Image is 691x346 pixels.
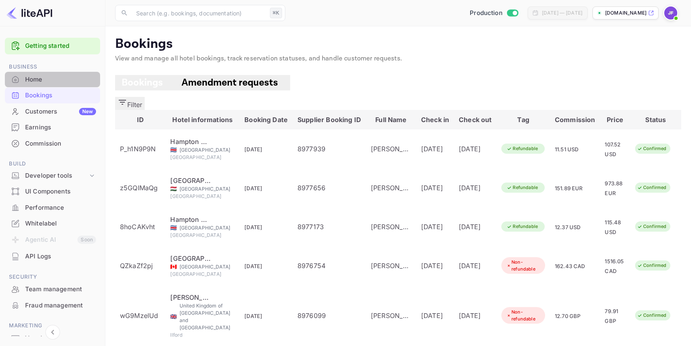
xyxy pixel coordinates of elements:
[5,120,100,135] a: Earnings
[120,222,160,232] div: 8hoCAKvht
[170,271,235,278] div: [GEOGRAPHIC_DATA]
[454,110,496,129] th: Check out
[170,193,235,200] div: [GEOGRAPHIC_DATA]
[470,9,503,18] span: Production
[5,298,100,313] a: Fraud management
[605,308,618,324] span: 79.91 GBP
[297,144,361,154] div: 8977939
[293,110,366,129] th: Supplier Booking ID
[115,110,165,129] th: ID
[45,325,60,340] button: Collapse navigation
[170,254,211,263] div: Holiday Inn Express Hotel & Suites Toronto - Markham, an IHG Hotel
[501,221,543,232] div: Refundable
[25,203,96,213] div: Performance
[170,176,211,185] div: Prestige Hotel Budapest
[5,216,100,231] a: Whitelabel
[605,141,620,157] span: 107.52 USD
[120,311,160,320] div: wG9MzelUd
[371,222,411,232] div: Anasemon Meshreky
[5,200,100,215] a: Performance
[170,185,235,193] div: [GEOGRAPHIC_DATA]
[5,136,100,152] div: Commission
[115,75,681,90] div: account-settings tabs
[120,183,160,193] div: z5GQIMaQg
[5,104,100,120] div: CustomersNew
[632,144,672,154] div: Confirmed
[297,261,361,271] div: 8976754
[6,6,52,19] img: LiteAPI logo
[5,216,100,232] div: Whitelabel
[5,200,100,216] div: Performance
[371,261,411,271] div: Jason Chong
[550,110,600,129] th: Commission
[501,144,543,154] div: Refundable
[131,5,267,21] input: Search (e.g. bookings, documentation)
[122,76,163,89] span: Bookings
[459,183,492,193] div: [DATE]
[170,186,177,191] span: Hungary
[25,91,96,100] div: Bookings
[5,88,100,103] a: Bookings
[5,72,100,87] a: Home
[25,139,96,148] div: Commission
[459,311,492,320] div: [DATE]
[632,260,672,271] div: Confirmed
[170,263,235,271] div: [GEOGRAPHIC_DATA]
[555,263,585,269] span: 162.43 CAD
[170,314,177,319] span: United Kingdom of Great Britain and Northern Ireland
[5,104,100,119] a: CustomersNew
[555,313,580,319] span: 12.70 GBP
[170,264,177,269] span: Canada
[182,76,278,89] span: Amendment requests
[170,137,211,146] div: Hampton by Hilton San Jose Airport
[25,41,96,51] a: Getting started
[120,144,160,154] div: P_h1N9P9N
[605,180,623,196] span: 973.88 EUR
[5,62,100,71] span: Business
[5,72,100,88] div: Home
[605,219,621,235] span: 115.48 USD
[240,110,293,129] th: Booking Date
[542,9,582,17] div: [DATE] — [DATE]
[416,110,454,129] th: Check in
[244,185,262,191] span: [DATE]
[79,108,96,115] div: New
[244,263,262,269] span: [DATE]
[555,185,583,191] span: 151.89 EUR
[5,298,100,314] div: Fraud management
[5,249,100,264] a: API Logs
[632,310,672,320] div: Confirmed
[170,215,211,224] div: Hampton by Hilton San Jose Airport
[244,224,262,230] span: [DATE]
[25,301,96,310] div: Fraud management
[170,331,235,339] div: Ilford
[605,258,624,274] span: 1516.05 CAD
[25,219,96,228] div: Whitelabel
[25,252,96,261] div: API Logs
[421,311,449,320] div: [DATE]
[366,110,416,129] th: Full Name
[115,36,681,52] p: Bookings
[244,313,262,319] span: [DATE]
[5,273,100,282] span: Security
[555,146,578,153] span: 11.51 USD
[605,9,646,17] p: [DOMAIN_NAME]
[5,38,100,54] div: Getting started
[5,159,100,168] span: Build
[466,9,521,18] div: Switch to Sandbox mode
[25,123,96,132] div: Earnings
[371,144,411,154] div: Ana Meshreky
[170,225,177,230] span: Costa Rica
[115,97,145,110] button: Filter
[5,169,100,183] div: Developer tools
[170,147,177,153] span: Costa Rica
[5,282,100,297] div: Team management
[25,75,96,84] div: Home
[459,222,492,232] div: [DATE]
[297,222,361,232] div: 8977173
[120,261,160,271] div: QZkaZf2pj
[25,171,88,181] div: Developer tools
[421,144,449,154] div: [DATE]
